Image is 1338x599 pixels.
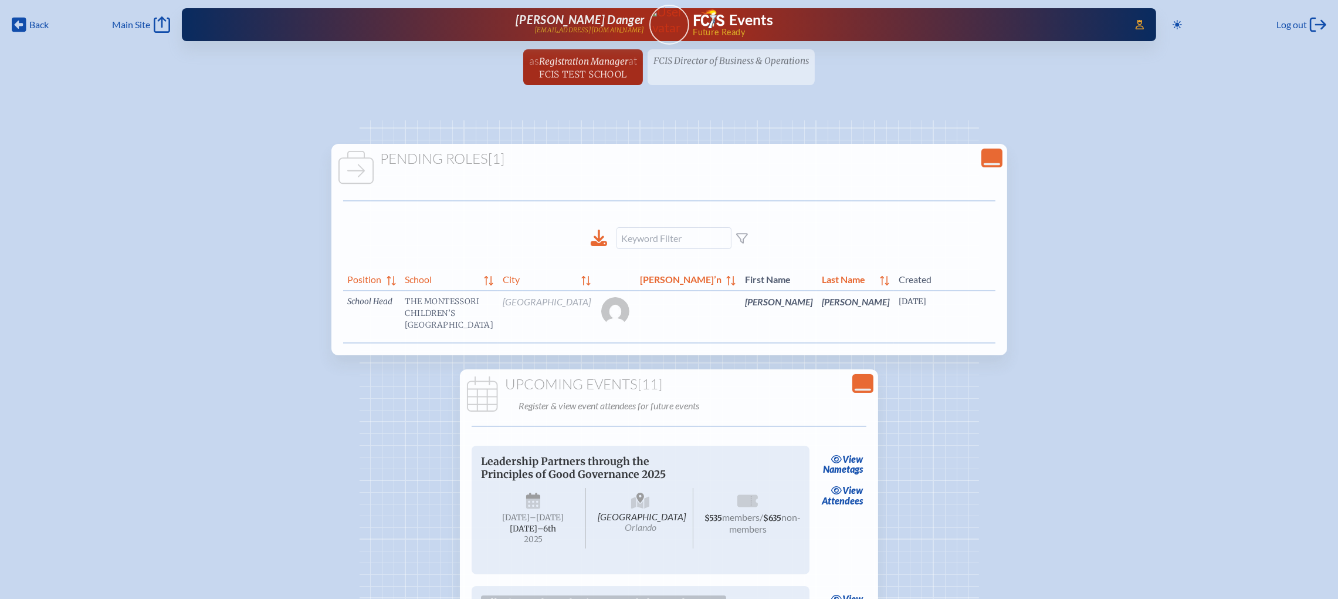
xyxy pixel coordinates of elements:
[336,151,1002,167] h1: Pending Roles
[591,230,607,247] div: Download to CSV
[112,19,150,31] span: Main Site
[760,511,764,523] span: /
[729,511,801,534] span: non-members
[638,375,662,393] span: [11]
[534,26,645,34] p: [EMAIL_ADDRESS][DOMAIN_NAME]
[539,56,628,67] span: Registration Manager
[490,535,576,544] span: 2025
[693,28,1119,36] span: Future Ready
[705,513,723,523] span: $535
[481,455,666,481] span: Leadership Partners through the Principles of Good Governance 2025
[539,69,626,80] span: FCIS Test School
[524,49,642,85] a: asRegistration ManageratFCIS Test School
[617,227,731,249] input: Keyword Filter
[822,271,875,285] span: Last Name
[894,291,1035,343] td: [DATE]
[644,4,694,35] img: User Avatar
[219,13,645,36] a: [PERSON_NAME] Danger[EMAIL_ADDRESS][DOMAIN_NAME]
[628,54,637,67] span: at
[694,9,1119,36] div: FCIS Events — Future ready
[745,271,812,285] span: First Name
[510,524,557,534] span: [DATE]–⁠6th
[498,291,595,343] td: [GEOGRAPHIC_DATA]
[348,271,382,285] span: Position
[112,16,170,33] a: Main Site
[601,297,629,325] img: Gravatar
[529,54,539,67] span: as
[625,521,656,533] span: Orlando
[343,291,401,343] td: School Head
[694,9,773,31] a: FCIS LogoEvents
[519,398,871,414] p: Register & view event attendees for future events
[729,13,773,28] h1: Events
[489,150,505,167] span: [1]
[843,453,863,465] span: view
[29,19,49,31] span: Back
[640,271,721,285] span: [PERSON_NAME]’n
[764,513,782,523] span: $635
[516,12,644,26] span: [PERSON_NAME] Danger
[694,9,724,28] img: Florida Council of Independent Schools
[723,511,760,523] span: members
[819,482,866,509] a: viewAttendees
[503,513,530,523] span: [DATE]
[530,513,564,523] span: –[DATE]
[1276,19,1307,31] span: Log out
[401,291,499,343] td: The Montessori Children’s [GEOGRAPHIC_DATA]
[503,271,577,285] span: City
[820,450,866,477] a: viewNametags
[817,291,894,343] td: [PERSON_NAME]
[899,271,1030,285] span: Created
[405,271,480,285] span: School
[588,488,693,548] span: [GEOGRAPHIC_DATA]
[465,376,873,393] h1: Upcoming Events
[843,484,863,496] span: view
[740,291,817,343] td: [PERSON_NAME]
[649,5,689,45] a: User Avatar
